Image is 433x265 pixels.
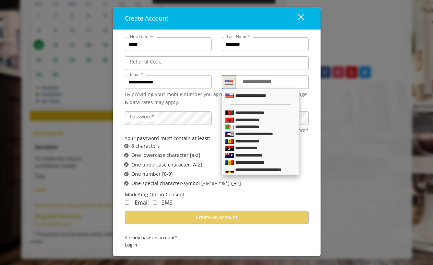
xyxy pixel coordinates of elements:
label: Last Name* [224,33,253,40]
input: FirstName [125,37,212,51]
span: Already have an account? [125,234,309,241]
span: One special character/symbol [~!@#%^&*( )_+=] [131,180,241,187]
input: Password [125,111,212,125]
button: Create an account [125,211,309,224]
div: Marketing Opt-in Consent [125,191,309,198]
input: Receive Marketing Email [125,200,129,205]
label: Email* [127,71,146,78]
span: ✔ [125,181,128,186]
div: close dialog [290,13,304,24]
span: One number [0-9] [131,170,173,178]
label: Password* [127,113,158,120]
span: One uppercase character [A-Z] [131,161,202,169]
span: ✔ [125,152,128,158]
input: Receive Marketing SMS [153,200,157,205]
span: ✔ [125,171,128,177]
div: Country [222,75,236,89]
input: Email [125,75,212,89]
span: Create an account [196,214,238,220]
span: 8 characters [131,142,160,150]
span: Log in [125,241,309,249]
span: ✔ [125,143,128,149]
span: Create Account [125,14,168,22]
span: One lowercase character [a-z] [131,151,200,159]
span: ✔ [125,162,128,168]
span: SMS [161,199,172,206]
div: Your password must contain at least: [125,134,309,142]
button: close dialog [285,11,309,25]
label: First Name* [127,33,157,40]
label: Referral Code [127,58,165,66]
span: Email [135,199,149,206]
input: Lastname [222,37,309,51]
div: By providing your mobile number you agree to receive text messages. Message & data rates may apply. [125,91,309,106]
input: ReferralCode [125,56,309,70]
